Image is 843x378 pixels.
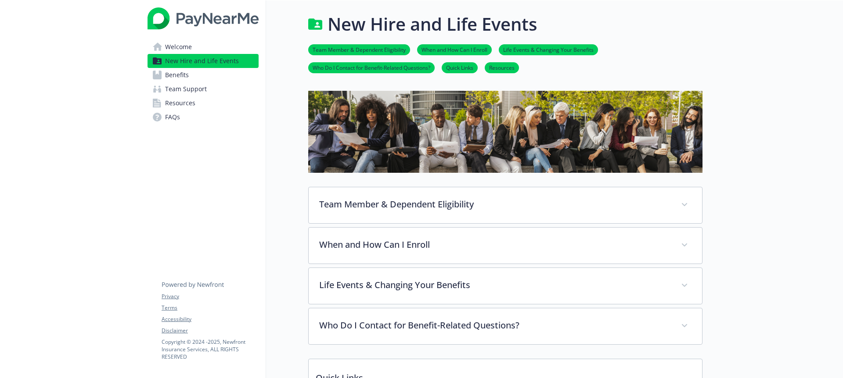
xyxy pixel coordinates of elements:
[309,228,702,264] div: When and How Can I Enroll
[165,96,195,110] span: Resources
[162,327,258,335] a: Disclaimer
[165,82,207,96] span: Team Support
[148,96,259,110] a: Resources
[162,338,258,360] p: Copyright © 2024 - 2025 , Newfront Insurance Services, ALL RIGHTS RESERVED
[165,54,239,68] span: New Hire and Life Events
[308,45,410,53] a: Team Member & Dependent Eligibility
[148,82,259,96] a: Team Support
[165,68,189,82] span: Benefits
[148,110,259,124] a: FAQs
[485,63,519,71] a: Resources
[162,315,258,323] a: Accessibility
[162,304,258,312] a: Terms
[417,45,492,53] a: When and How Can I Enroll
[499,45,598,53] a: Life Events & Changing Your Benefits
[148,40,259,54] a: Welcome
[309,268,702,304] div: Life Events & Changing Your Benefits
[308,63,435,71] a: Who Do I Contact for Benefit-Related Questions?
[148,54,259,68] a: New Hire and Life Events
[308,91,702,173] img: new hire page banner
[319,278,670,292] p: Life Events & Changing Your Benefits
[319,319,670,332] p: Who Do I Contact for Benefit-Related Questions?
[162,292,258,300] a: Privacy
[309,308,702,344] div: Who Do I Contact for Benefit-Related Questions?
[328,11,537,37] h1: New Hire and Life Events
[148,68,259,82] a: Benefits
[319,198,670,211] p: Team Member & Dependent Eligibility
[309,187,702,223] div: Team Member & Dependent Eligibility
[319,238,670,251] p: When and How Can I Enroll
[442,63,478,71] a: Quick Links
[165,40,192,54] span: Welcome
[165,110,180,124] span: FAQs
